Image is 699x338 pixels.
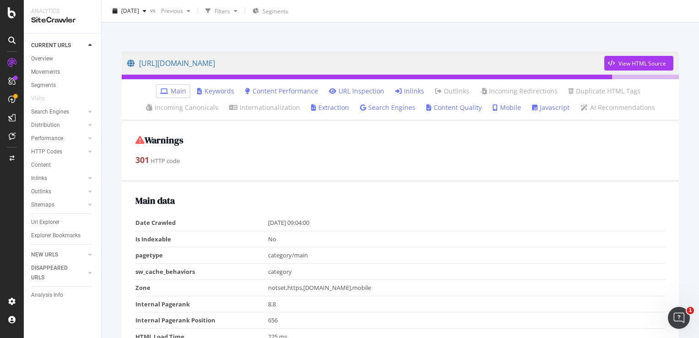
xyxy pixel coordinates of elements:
div: Performance [31,134,63,143]
div: HTTP code [135,154,665,166]
button: View HTML Source [604,56,673,71]
div: Movements [31,67,60,77]
a: Duplicate HTML Tags [569,87,640,96]
a: Inlinks [395,87,424,96]
a: Javascript [532,103,570,112]
td: 8.8 [268,296,666,312]
a: Url Explorer [31,218,95,227]
div: Filters [215,7,230,15]
a: Content Performance [245,87,318,96]
span: Segments [263,7,288,15]
a: Movements [31,67,95,77]
a: Incoming Redirections [480,87,558,96]
div: Analytics [31,7,94,15]
a: Content [31,160,95,170]
span: 2025 Sep. 23rd [121,7,139,15]
a: Overview [31,54,95,64]
a: AI Recommendations [581,103,655,112]
a: Main [160,87,186,96]
div: Analysis Info [31,290,63,300]
iframe: Intercom live chat [668,307,690,329]
a: Analysis Info [31,290,95,300]
button: Filters [202,4,241,18]
div: Segments [31,81,56,90]
a: URL Inspection [329,87,384,96]
div: Visits [31,94,45,104]
a: Search Engines [31,107,86,117]
div: HTTP Codes [31,147,62,157]
button: [DATE] [109,4,150,18]
div: Distribution [31,120,60,130]
h2: Warnings [135,135,665,145]
a: Extraction [311,103,349,112]
button: Previous [157,4,194,18]
div: Outlinks [31,187,51,196]
td: No [268,231,666,247]
button: Segments [249,4,292,18]
a: Distribution [31,120,86,130]
strong: 301 [135,154,149,165]
span: 1 [687,307,694,314]
td: Zone [135,280,268,296]
a: Content Quality [426,103,482,112]
a: Visits [31,94,54,104]
div: Inlinks [31,174,47,183]
h2: Main data [135,196,665,206]
div: View HTML Source [618,60,666,67]
a: [URL][DOMAIN_NAME] [127,52,604,75]
a: Incoming Canonicals [146,103,218,112]
a: Outlinks [31,187,86,196]
div: SiteCrawler [31,15,94,26]
a: Search Engines [360,103,415,112]
a: Internationalization [229,103,300,112]
div: Explorer Bookmarks [31,231,81,240]
td: category [268,263,666,280]
a: Explorer Bookmarks [31,231,95,240]
a: Segments [31,81,95,90]
a: Mobile [493,103,521,112]
td: Internal Pagerank Position [135,312,268,329]
td: pagetype [135,247,268,264]
td: sw_cache_behaviors [135,263,268,280]
a: Keywords [197,87,234,96]
td: Date Crawled [135,215,268,231]
div: Search Engines [31,107,69,117]
span: vs [150,6,157,14]
td: notset,https,[DOMAIN_NAME],mobile [268,280,666,296]
div: Sitemaps [31,200,54,210]
a: CURRENT URLS [31,41,86,50]
a: Inlinks [31,174,86,183]
td: category/main [268,247,666,264]
div: CURRENT URLS [31,41,71,50]
td: [DATE] 09:04:00 [268,215,666,231]
span: Previous [157,7,183,15]
a: Performance [31,134,86,143]
div: Overview [31,54,53,64]
td: Is Indexable [135,231,268,247]
div: Url Explorer [31,218,59,227]
td: Internal Pagerank [135,296,268,312]
a: HTTP Codes [31,147,86,157]
td: 656 [268,312,666,329]
a: DISAPPEARED URLS [31,263,86,283]
a: Outlinks [435,87,469,96]
div: NEW URLS [31,250,58,260]
div: Content [31,160,51,170]
div: DISAPPEARED URLS [31,263,77,283]
a: Sitemaps [31,200,86,210]
a: NEW URLS [31,250,86,260]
